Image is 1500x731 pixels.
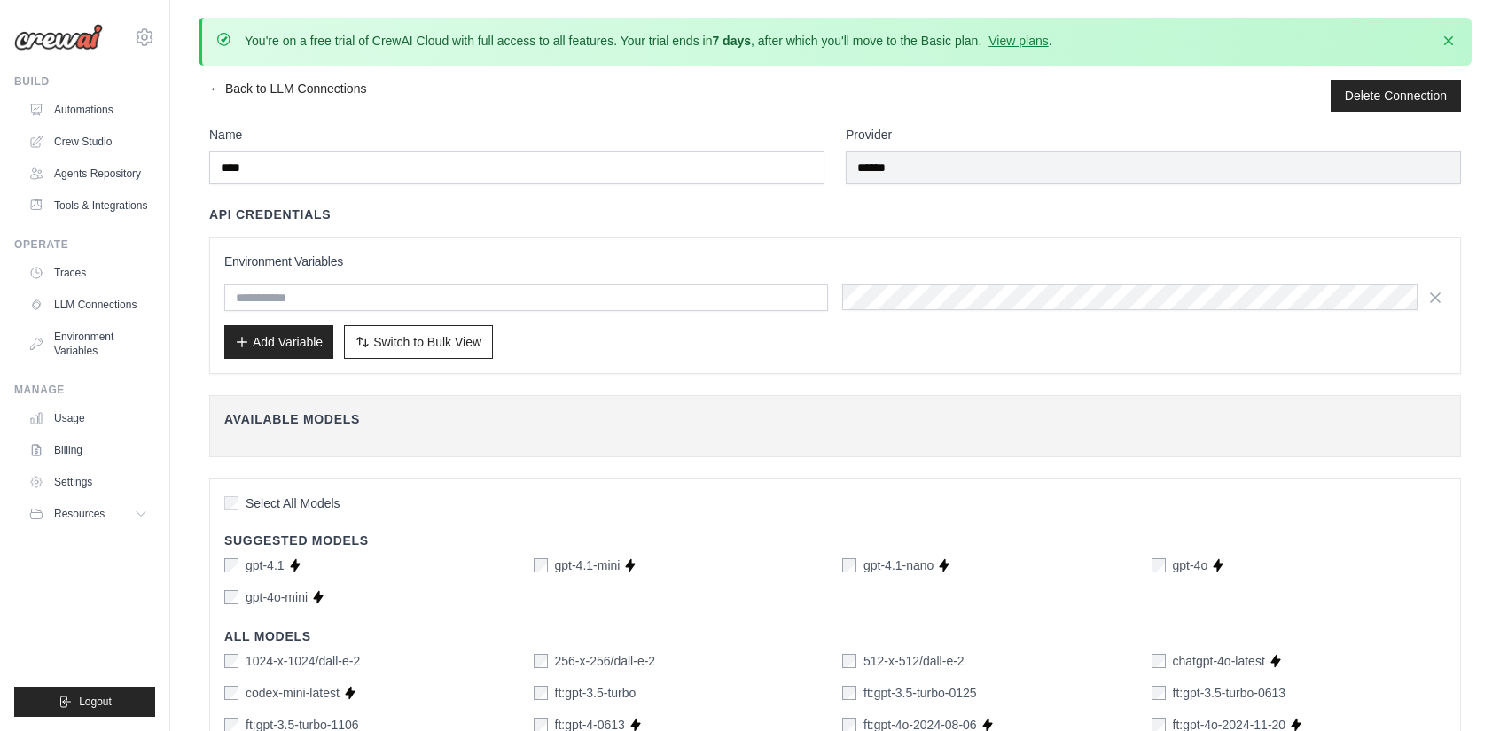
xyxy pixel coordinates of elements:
[21,259,155,287] a: Traces
[1345,87,1447,105] button: Delete Connection
[21,96,155,124] a: Automations
[209,206,331,223] h4: API Credentials
[1173,556,1208,574] label: gpt-4o
[79,695,112,709] span: Logout
[21,500,155,528] button: Resources
[245,32,1052,50] p: You're on a free trial of CrewAI Cloud with full access to all features. Your trial ends in , aft...
[344,325,493,359] button: Switch to Bulk View
[863,684,977,702] label: ft:gpt-3.5-turbo-0125
[224,253,1446,270] h3: Environment Variables
[14,74,155,89] div: Build
[209,126,824,144] label: Name
[224,654,238,668] input: 1024-x-1024/dall-e-2
[1152,558,1166,572] input: gpt-4o
[712,34,751,48] strong: 7 days
[246,684,340,702] label: codex-mini-latest
[246,652,360,670] label: 1024-x-1024/dall-e-2
[863,556,934,574] label: gpt-4.1-nano
[224,686,238,700] input: codex-mini-latest
[555,556,621,574] label: gpt-4.1-mini
[534,654,548,668] input: 256-x-256/dall-e-2
[224,627,1446,645] h4: All Models
[1173,684,1286,702] label: ft:gpt-3.5-turbo-0613
[842,558,856,572] input: gpt-4.1-nano
[1173,652,1265,670] label: chatgpt-4o-latest
[534,686,548,700] input: ft:gpt-3.5-turbo
[21,128,155,156] a: Crew Studio
[224,325,333,359] button: Add Variable
[21,323,155,365] a: Environment Variables
[373,333,481,351] span: Switch to Bulk View
[555,684,637,702] label: ft:gpt-3.5-turbo
[246,494,340,512] span: Select All Models
[988,34,1048,48] a: View plans
[14,24,103,51] img: Logo
[14,687,155,717] button: Logout
[21,404,155,432] a: Usage
[555,652,656,670] label: 256-x-256/dall-e-2
[863,652,965,670] label: 512-x-512/dall-e-2
[209,80,366,112] a: ← Back to LLM Connections
[21,191,155,220] a: Tools & Integrations
[534,558,548,572] input: gpt-4.1-mini
[224,558,238,572] input: gpt-4.1
[246,556,285,574] label: gpt-4.1
[21,291,155,319] a: LLM Connections
[224,410,1446,428] h4: Available Models
[224,532,1446,549] h4: Suggested Models
[846,126,1461,144] label: Provider
[54,507,105,521] span: Resources
[842,654,856,668] input: 512-x-512/dall-e-2
[224,496,238,510] input: Select All Models
[246,588,308,606] label: gpt-4o-mini
[224,590,238,604] input: gpt-4o-mini
[14,383,155,397] div: Manage
[14,237,155,252] div: Operate
[21,436,155,464] a: Billing
[1152,654,1166,668] input: chatgpt-4o-latest
[21,159,155,188] a: Agents Repository
[842,686,856,700] input: ft:gpt-3.5-turbo-0125
[1152,686,1166,700] input: ft:gpt-3.5-turbo-0613
[21,468,155,496] a: Settings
